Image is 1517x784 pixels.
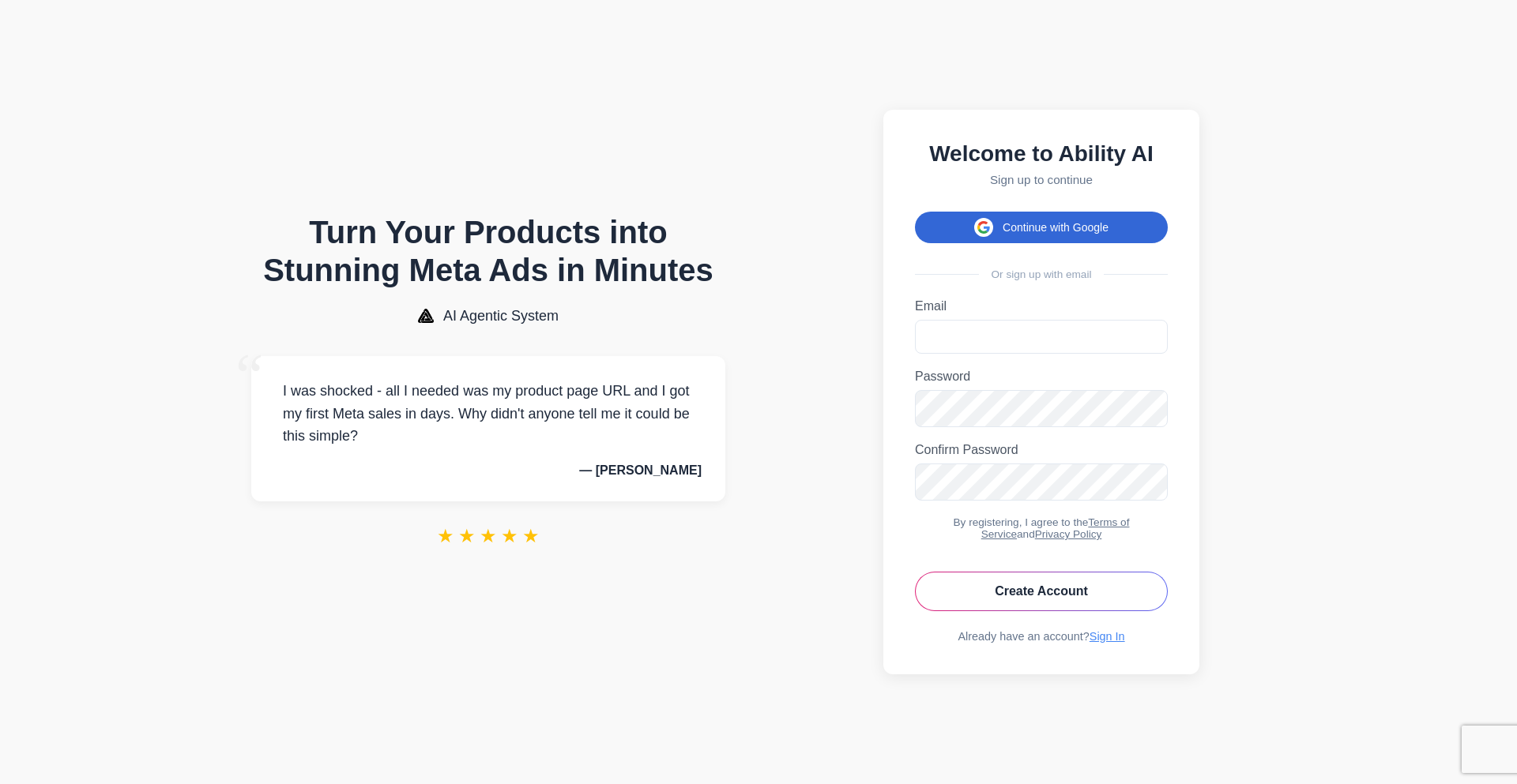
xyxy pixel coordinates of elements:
[915,369,1168,384] label: Password
[275,380,702,448] p: I was shocked - all I needed was my product page URL and I got my first Meta sales in days. Why d...
[915,630,1168,643] div: Already have an account?
[1035,528,1102,540] a: Privacy Policy
[501,525,518,547] span: ★
[915,299,1168,313] label: Email
[981,516,1130,540] a: Terms of Service
[418,309,434,323] img: AI Agentic System Logo
[458,525,476,547] span: ★
[915,443,1168,457] label: Confirm Password
[915,141,1168,167] h2: Welcome to Ability AI
[443,308,559,324] span: AI Agentic System
[235,340,264,412] span: “
[437,525,454,547] span: ★
[1090,630,1125,643] a: Sign In
[522,525,540,547] span: ★
[915,173,1168,186] p: Sign up to continue
[275,463,702,478] p: — [PERSON_NAME]
[915,268,1168,280] div: Or sign up with email
[915,572,1168,611] button: Create Account
[480,525,497,547] span: ★
[251,213,725,289] h1: Turn Your Products into Stunning Meta Ads in Minutes
[915,212,1168,243] button: Continue with Google
[915,516,1168,540] div: By registering, I agree to the and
